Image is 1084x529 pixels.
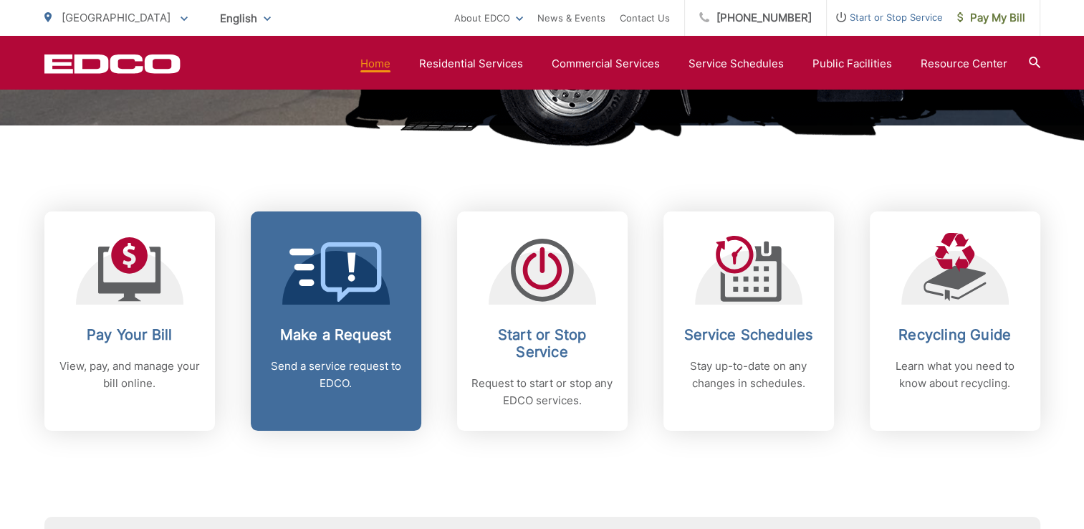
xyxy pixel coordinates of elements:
p: Stay up-to-date on any changes in schedules. [678,358,820,392]
a: Make a Request Send a service request to EDCO. [251,211,421,431]
a: Service Schedules Stay up-to-date on any changes in schedules. [663,211,834,431]
a: About EDCO [454,9,523,27]
a: Pay Your Bill View, pay, and manage your bill online. [44,211,215,431]
a: Home [360,55,390,72]
h2: Pay Your Bill [59,326,201,343]
span: [GEOGRAPHIC_DATA] [62,11,171,24]
a: Recycling Guide Learn what you need to know about recycling. [870,211,1040,431]
h2: Service Schedules [678,326,820,343]
a: Contact Us [620,9,670,27]
h2: Make a Request [265,326,407,343]
p: Request to start or stop any EDCO services. [471,375,613,409]
p: Learn what you need to know about recycling. [884,358,1026,392]
a: Service Schedules [689,55,784,72]
p: Send a service request to EDCO. [265,358,407,392]
a: EDCD logo. Return to the homepage. [44,54,181,74]
a: Public Facilities [812,55,892,72]
a: Commercial Services [552,55,660,72]
span: English [209,6,282,31]
p: View, pay, and manage your bill online. [59,358,201,392]
h2: Start or Stop Service [471,326,613,361]
span: Pay My Bill [957,9,1025,27]
h2: Recycling Guide [884,326,1026,343]
a: Residential Services [419,55,523,72]
a: News & Events [537,9,605,27]
a: Resource Center [921,55,1007,72]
